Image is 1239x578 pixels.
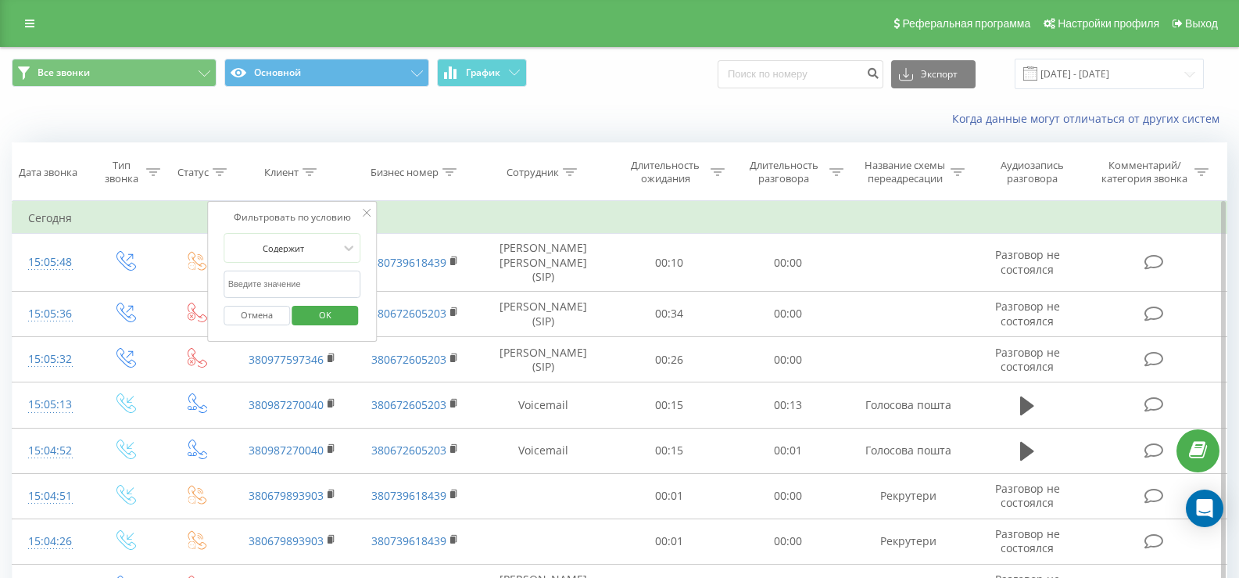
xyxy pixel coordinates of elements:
[729,428,847,473] td: 00:01
[13,203,1227,234] td: Сегодня
[177,166,209,179] div: Статус
[224,271,361,298] input: Введите значение
[891,60,976,88] button: Экспорт
[28,436,73,466] div: 15:04:52
[477,382,610,428] td: Voicemail
[28,299,73,329] div: 15:05:36
[610,382,729,428] td: 00:15
[507,166,559,179] div: Сотрудник
[863,159,947,185] div: Название схемы переадресации
[371,166,439,179] div: Бизнес номер
[847,519,970,564] td: Рекрутери
[249,488,324,503] a: 380679893903
[729,382,847,428] td: 00:13
[952,111,1227,126] a: Когда данные могут отличаться от других систем
[995,526,1060,555] span: Разговор не состоялся
[28,390,73,420] div: 15:05:13
[610,428,729,473] td: 00:15
[995,481,1060,510] span: Разговор не состоялся
[371,488,446,503] a: 380739618439
[371,352,446,367] a: 380672605203
[995,299,1060,328] span: Разговор не состоялся
[38,66,90,79] span: Все звонки
[371,443,446,458] a: 380672605203
[729,519,847,564] td: 00:00
[224,210,361,225] div: Фильтровать по условию
[477,337,610,382] td: [PERSON_NAME] (SIP)
[610,291,729,336] td: 00:34
[847,428,970,473] td: Голосова пошта
[729,473,847,519] td: 00:00
[729,337,847,382] td: 00:00
[847,473,970,519] td: Рекрутери
[610,519,729,564] td: 00:01
[624,159,707,185] div: Длительность ожидания
[19,166,77,179] div: Дата звонка
[371,397,446,412] a: 380672605203
[249,352,324,367] a: 380977597346
[466,67,500,78] span: График
[477,291,610,336] td: [PERSON_NAME] (SIP)
[303,303,347,327] span: OK
[28,481,73,512] div: 15:04:51
[264,166,299,179] div: Клиент
[729,291,847,336] td: 00:00
[1186,490,1223,527] div: Open Intercom Messenger
[371,255,446,270] a: 380739618439
[729,234,847,292] td: 00:00
[102,159,141,185] div: Тип звонка
[743,159,825,185] div: Длительность разговора
[224,306,290,325] button: Отмена
[610,473,729,519] td: 00:01
[12,59,217,87] button: Все звонки
[249,533,324,548] a: 380679893903
[371,533,446,548] a: 380739618439
[902,17,1030,30] span: Реферальная программа
[292,306,359,325] button: OK
[28,247,73,278] div: 15:05:48
[249,397,324,412] a: 380987270040
[249,443,324,458] a: 380987270040
[437,59,527,87] button: График
[1185,17,1218,30] span: Выход
[995,345,1060,374] span: Разговор не состоялся
[1099,159,1191,185] div: Комментарий/категория звонка
[371,306,446,321] a: 380672605203
[718,60,883,88] input: Поиск по номеру
[610,234,729,292] td: 00:10
[224,59,429,87] button: Основной
[28,344,73,375] div: 15:05:32
[995,247,1060,276] span: Разговор не состоялся
[610,337,729,382] td: 00:26
[847,382,970,428] td: Голосова пошта
[984,159,1080,185] div: Аудиозапись разговора
[477,234,610,292] td: [PERSON_NAME] [PERSON_NAME] (SIP)
[477,428,610,473] td: Voicemail
[28,526,73,557] div: 15:04:26
[1058,17,1159,30] span: Настройки профиля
